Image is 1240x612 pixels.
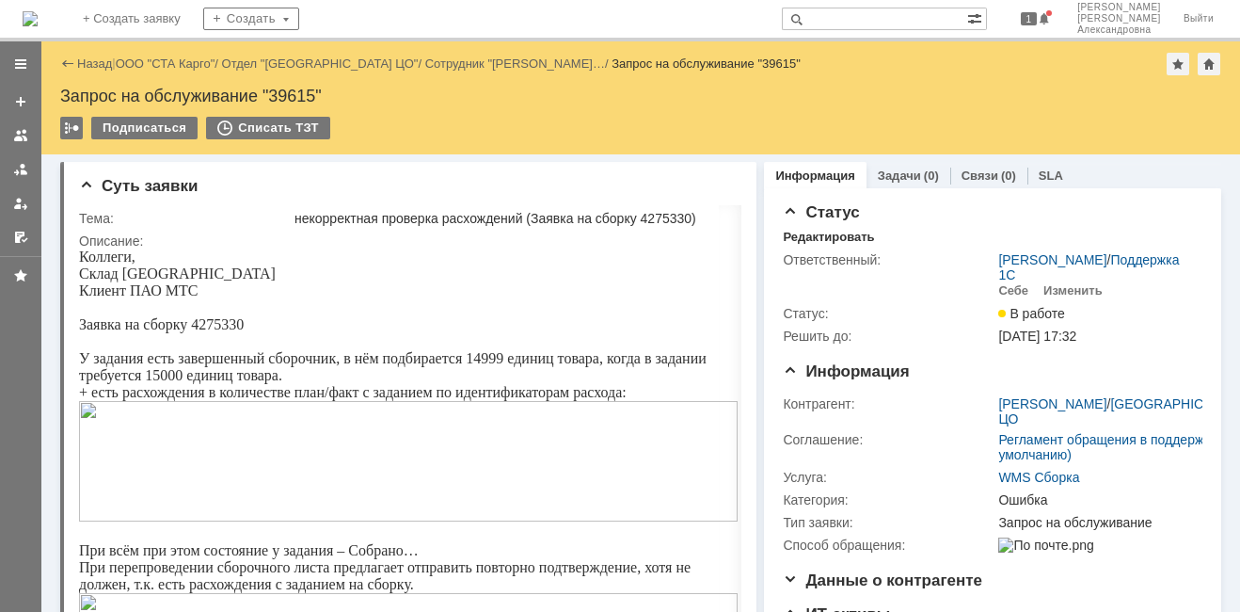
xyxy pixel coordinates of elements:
a: Перейти на домашнюю страницу [23,11,38,26]
div: Сделать домашней страницей [1198,53,1220,75]
a: Информация [775,169,854,183]
div: | [112,56,115,70]
a: Мои согласования [6,222,36,252]
span: Александровна [1077,24,1161,36]
a: Отдел "[GEOGRAPHIC_DATA] ЦО" [222,56,419,71]
a: Создать заявку [6,87,36,117]
a: [PERSON_NAME] [998,252,1106,267]
div: Описание: [79,234,738,249]
div: Категория: [783,492,994,507]
div: Тип заявки: [783,515,994,530]
div: Решить до: [783,329,994,344]
span: Статус [783,203,859,221]
a: Заявки на командах [6,121,36,151]
a: Сотрудник "[PERSON_NAME]… [425,56,605,71]
a: Связи [962,169,998,183]
div: Статус: [783,306,994,321]
span: Суть заявки [79,177,198,195]
div: (0) [924,169,939,183]
div: Контрагент: [783,396,994,411]
a: Мои заявки [6,188,36,218]
div: / [998,252,1194,282]
a: SLA [1039,169,1063,183]
div: Работа с массовостью [60,117,83,139]
a: Назад [77,56,112,71]
div: Услуга: [783,470,994,485]
div: / [222,56,425,71]
a: Задачи [878,169,921,183]
div: / [116,56,222,71]
div: Запрос на обслуживание "39615" [60,87,1221,105]
span: [DATE] 17:32 [998,329,1076,344]
span: [PERSON_NAME] [1077,2,1161,13]
div: Способ обращения: [783,538,994,553]
div: Запрос на обслуживание "39615" [612,56,801,71]
a: WMS Сборка [998,470,1079,485]
img: logo [23,11,38,26]
div: Создать [203,8,299,30]
span: В работе [998,306,1064,321]
div: Добавить в избранное [1167,53,1189,75]
div: Тема: [79,211,291,226]
div: Соглашение: [783,432,994,447]
div: Изменить [1043,283,1103,298]
div: Ответственный: [783,252,994,267]
span: Информация [783,362,909,380]
a: ООО "СТА Карго" [116,56,215,71]
img: По почте.png [998,538,1093,553]
span: [PERSON_NAME] [1077,13,1161,24]
div: Редактировать [783,230,874,245]
a: Заявки в моей ответственности [6,154,36,185]
div: / [425,56,612,71]
span: 1 [1021,12,1038,25]
a: Регламент обращения в поддержку (по умолчанию) [998,432,1238,462]
div: Себе [998,283,1028,298]
span: Расширенный поиск [967,8,986,26]
div: некорректная проверка расхождений (Заявка на сборку 4275330) [294,211,734,226]
span: Данные о контрагенте [783,572,982,589]
a: Поддержка 1С [998,252,1179,282]
div: (0) [1001,169,1016,183]
a: [PERSON_NAME] [998,396,1106,411]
